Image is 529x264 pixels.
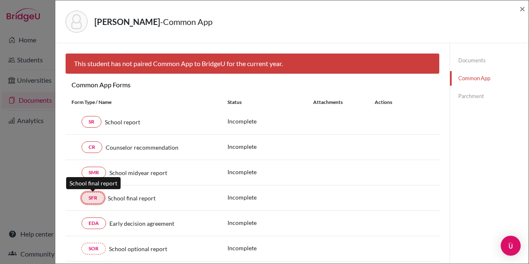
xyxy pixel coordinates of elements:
a: SR [82,116,101,128]
span: - Common App [160,17,213,27]
span: Early decision agreement [109,219,174,228]
a: CR [82,141,102,153]
span: Counselor recommendation [106,143,178,152]
a: SMR [82,167,106,178]
div: Open Intercom Messenger [501,236,521,256]
div: This student has not paired Common App to BridgeU for the current year. [65,53,440,74]
span: School optional report [109,244,167,253]
a: Parchment [450,89,529,104]
div: Form Type / Name [65,99,221,106]
strong: [PERSON_NAME] [94,17,160,27]
p: Incomplete [227,218,313,227]
p: Incomplete [227,117,313,126]
a: SFR [82,192,104,204]
a: EDA [82,217,106,229]
div: Attachments [313,99,365,106]
p: Incomplete [227,142,313,151]
p: Incomplete [227,193,313,202]
span: School final report [108,194,156,202]
a: Documents [450,53,529,68]
a: Common App [450,71,529,86]
div: School final report [66,177,121,189]
p: Incomplete [227,244,313,252]
h6: Common App Forms [65,81,252,89]
button: Close [519,4,525,14]
div: Actions [365,99,416,106]
span: School midyear report [109,168,167,177]
div: Status [227,99,313,106]
span: × [519,2,525,15]
p: Incomplete [227,168,313,176]
a: SOR [82,243,106,254]
span: School report [105,118,140,126]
